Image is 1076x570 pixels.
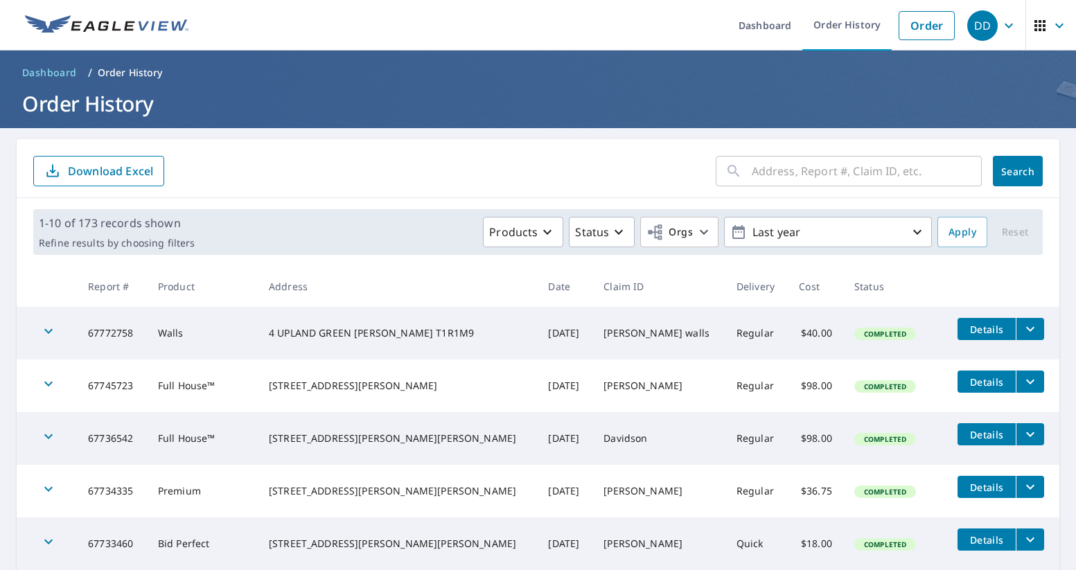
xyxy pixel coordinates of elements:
td: Full House™ [147,412,258,465]
td: 67745723 [77,359,147,412]
td: $36.75 [788,465,843,517]
td: [PERSON_NAME] [592,517,725,570]
div: [STREET_ADDRESS][PERSON_NAME] [269,379,527,393]
p: 1-10 of 173 records shown [39,215,195,231]
li: / [88,64,92,81]
td: Regular [725,412,788,465]
div: [STREET_ADDRESS][PERSON_NAME][PERSON_NAME] [269,431,527,445]
div: 4 UPLAND GREEN [PERSON_NAME] T1R1M9 [269,326,527,340]
span: Completed [856,329,915,339]
td: Davidson [592,412,725,465]
p: Order History [98,66,163,80]
p: Last year [747,220,909,244]
span: Details [966,428,1007,441]
th: Cost [788,266,843,307]
th: Product [147,266,258,307]
button: Download Excel [33,156,164,186]
th: Claim ID [592,266,725,307]
td: $98.00 [788,359,843,412]
span: Completed [856,382,915,391]
span: Dashboard [22,66,77,80]
span: Search [1004,165,1032,178]
span: Apply [949,224,976,241]
nav: breadcrumb [17,62,1059,84]
td: [PERSON_NAME] [592,465,725,517]
td: Regular [725,359,788,412]
p: Products [489,224,538,240]
span: Completed [856,487,915,497]
th: Status [843,266,946,307]
th: Delivery [725,266,788,307]
button: filesDropdownBtn-67745723 [1016,371,1044,393]
td: [DATE] [537,465,592,517]
button: detailsBtn-67733460 [958,528,1016,551]
td: [DATE] [537,517,592,570]
td: 67736542 [77,412,147,465]
td: [PERSON_NAME] walls [592,307,725,359]
a: Dashboard [17,62,82,84]
td: Regular [725,307,788,359]
td: [DATE] [537,412,592,465]
a: Order [899,11,955,40]
td: $18.00 [788,517,843,570]
td: Quick [725,517,788,570]
td: Full House™ [147,359,258,412]
td: Regular [725,465,788,517]
button: Apply [937,217,987,247]
td: [PERSON_NAME] [592,359,725,412]
td: Premium [147,465,258,517]
td: Walls [147,307,258,359]
button: Products [483,217,563,247]
p: Refine results by choosing filters [39,237,195,249]
td: [DATE] [537,359,592,412]
div: [STREET_ADDRESS][PERSON_NAME][PERSON_NAME] [269,537,527,551]
td: 67734335 [77,465,147,517]
td: $40.00 [788,307,843,359]
button: filesDropdownBtn-67733460 [1016,528,1044,551]
span: Details [966,533,1007,546]
td: 67772758 [77,307,147,359]
div: [STREET_ADDRESS][PERSON_NAME][PERSON_NAME] [269,484,527,498]
td: 67733460 [77,517,147,570]
button: detailsBtn-67736542 [958,423,1016,445]
th: Report # [77,266,147,307]
img: EV Logo [25,15,188,36]
span: Details [966,481,1007,494]
button: detailsBtn-67745723 [958,371,1016,393]
th: Date [537,266,592,307]
button: Orgs [640,217,718,247]
th: Address [258,266,538,307]
span: Details [966,323,1007,336]
p: Download Excel [68,163,153,179]
span: Details [966,375,1007,389]
td: Bid Perfect [147,517,258,570]
span: Orgs [646,224,693,241]
button: filesDropdownBtn-67772758 [1016,318,1044,340]
button: Search [993,156,1043,186]
button: detailsBtn-67734335 [958,476,1016,498]
td: $98.00 [788,412,843,465]
input: Address, Report #, Claim ID, etc. [752,152,982,190]
div: DD [967,10,998,41]
h1: Order History [17,89,1059,118]
td: [DATE] [537,307,592,359]
button: Status [569,217,635,247]
button: filesDropdownBtn-67734335 [1016,476,1044,498]
span: Completed [856,434,915,444]
button: filesDropdownBtn-67736542 [1016,423,1044,445]
p: Status [575,224,609,240]
button: Last year [724,217,932,247]
span: Completed [856,540,915,549]
button: detailsBtn-67772758 [958,318,1016,340]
